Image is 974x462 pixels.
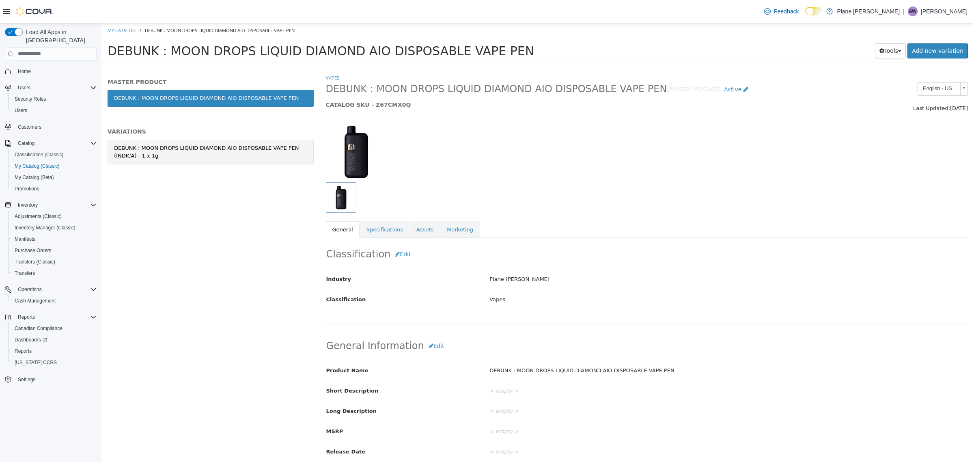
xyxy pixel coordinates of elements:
a: Security Roles [11,94,49,104]
button: Home [2,65,100,77]
span: Catalog [15,138,97,148]
a: Add new variation [806,20,866,35]
span: My Catalog (Beta) [15,174,54,181]
a: Inventory Manager (Classic) [11,223,79,233]
div: DEBUNK : MOON DROPS LIQUID DIAMOND AIO DISPOSABLE VAPE PEN [382,341,872,355]
button: Inventory [15,200,41,210]
button: Adjustments (Classic) [8,211,100,222]
span: Reports [15,312,97,322]
span: Home [18,68,31,75]
a: Classification (Classic) [11,150,67,160]
button: Users [15,83,34,93]
div: Vapes [382,270,872,284]
a: Dashboards [8,334,100,345]
span: My Catalog (Classic) [15,163,60,169]
button: [US_STATE] CCRS [8,357,100,368]
h5: CATALOG SKU - Z67CMX0Q [224,78,703,85]
span: Dashboards [15,337,47,343]
p: Plane [PERSON_NAME] [837,6,900,16]
span: Operations [18,286,42,293]
button: Customers [2,121,100,133]
button: Transfers [8,268,100,279]
span: Settings [15,374,97,384]
span: DEBUNK : MOON DROPS LIQUID DIAMOND AIO DISPOSABLE VAPE PEN [224,60,566,72]
button: Promotions [8,183,100,194]
a: Transfers (Classic) [11,257,58,267]
a: Purchase Orders [11,246,55,255]
a: Reports [11,346,35,356]
span: Dashboards [11,335,97,345]
a: Cash Management [11,296,59,306]
button: Reports [2,311,100,323]
a: Customers [15,122,45,132]
button: Inventory [2,199,100,211]
button: My Catalog (Beta) [8,172,100,183]
span: Short Description [225,365,277,371]
span: Customers [18,124,41,130]
span: Release Date [225,425,264,432]
a: My Catalog (Beta) [11,173,57,182]
button: Inventory Manager (Classic) [8,222,100,233]
button: Reports [15,312,38,322]
a: Transfers [11,268,38,278]
button: Operations [2,284,100,295]
button: Catalog [2,138,100,149]
a: Settings [15,375,39,384]
span: Last Updated: [812,82,849,88]
a: [US_STATE] CCRS [11,358,60,367]
span: Reports [18,314,35,320]
h2: Classification [225,224,866,239]
span: AW [909,6,916,16]
span: Users [15,107,27,114]
button: Reports [8,345,100,357]
button: Tools [774,20,805,35]
button: Classification (Classic) [8,149,100,160]
h2: General Information [225,315,866,330]
span: Reports [11,346,97,356]
button: Edit [323,315,347,330]
span: Customers [15,122,97,132]
button: Transfers (Classic) [8,256,100,268]
a: General [224,198,258,215]
a: Adjustments (Classic) [11,212,65,221]
span: [DATE] [849,82,866,88]
span: Transfers (Classic) [15,259,55,265]
span: Users [11,106,97,115]
span: Washington CCRS [11,358,97,367]
div: < empty > [382,422,872,436]
span: Adjustments (Classic) [11,212,97,221]
div: DEBUNK : MOON DROPS LIQUID DIAMOND AIO DISPOSABLE VAPE PEN (INDICA) - 1 x 1g [13,121,206,137]
span: Load All Apps in [GEOGRAPHIC_DATA] [23,28,97,44]
button: Operations [15,285,45,294]
span: Adjustments (Classic) [15,213,62,220]
button: Settings [2,373,100,385]
span: Classification (Classic) [11,150,97,160]
span: Manifests [11,234,97,244]
span: Reports [15,348,32,354]
a: My Catalog (Classic) [11,161,63,171]
span: DEBUNK : MOON DROPS LIQUID DIAMOND AIO DISPOSABLE VAPE PEN [6,21,433,35]
h5: MASTER PRODUCT [6,55,212,63]
a: Vapes [224,52,238,58]
button: Manifests [8,233,100,245]
button: Cash Management [8,295,100,307]
span: Product Name [225,344,267,350]
span: [US_STATE] CCRS [15,359,57,366]
a: Dashboards [11,335,50,345]
span: Inventory Manager (Classic) [11,223,97,233]
a: Specifications [259,198,308,215]
div: < empty > [382,361,872,375]
span: Promotions [15,186,39,192]
span: Canadian Compliance [15,325,62,332]
span: Classification (Classic) [15,151,64,158]
span: Inventory Manager (Classic) [15,225,75,231]
span: Feedback [774,7,799,15]
button: Users [8,105,100,116]
a: Assets [308,198,338,215]
span: Purchase Orders [11,246,97,255]
span: Inventory [18,202,38,208]
a: Feedback [761,3,802,19]
span: Promotions [11,184,97,194]
p: [PERSON_NAME] [921,6,968,16]
div: < empty > [382,402,872,416]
